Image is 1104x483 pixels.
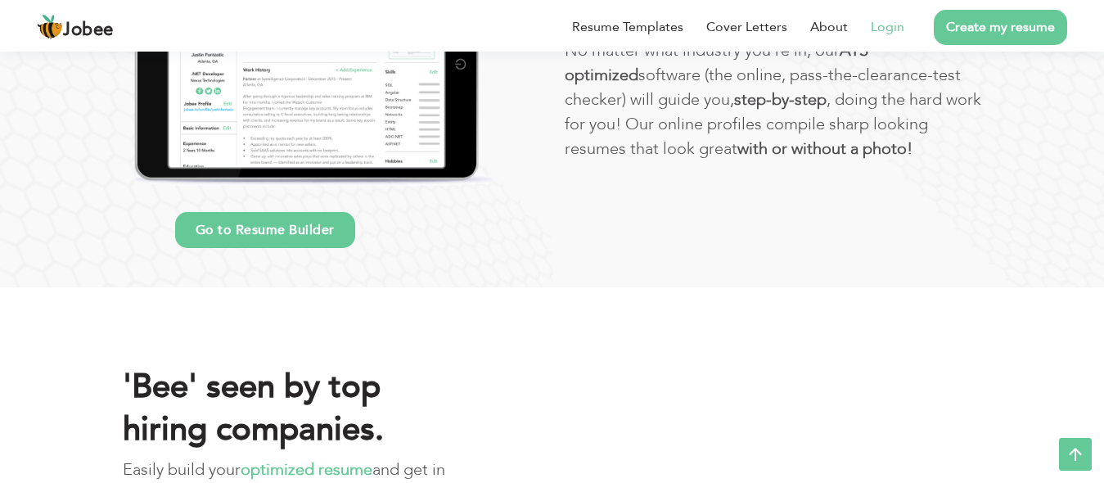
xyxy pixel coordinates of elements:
a: Cover Letters [706,17,787,37]
b: step-by-step [734,88,827,111]
b: with or without a photo! [737,138,912,160]
a: Jobee [37,14,114,40]
img: jobee.io [37,14,63,40]
span: Jobee [63,21,114,39]
p: No matter what industry you’re in, our software (the online, pass-the-clearance-test checker) wil... [565,38,982,161]
a: Create my resume [934,10,1067,45]
a: Resume Templates [572,17,683,37]
a: About [810,17,848,37]
h2: 'Bee' seen by top hiring companies. [123,366,466,451]
b: optimized resume [241,458,372,481]
a: Go to Resume Builder [175,212,355,248]
a: Login [871,17,904,37]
